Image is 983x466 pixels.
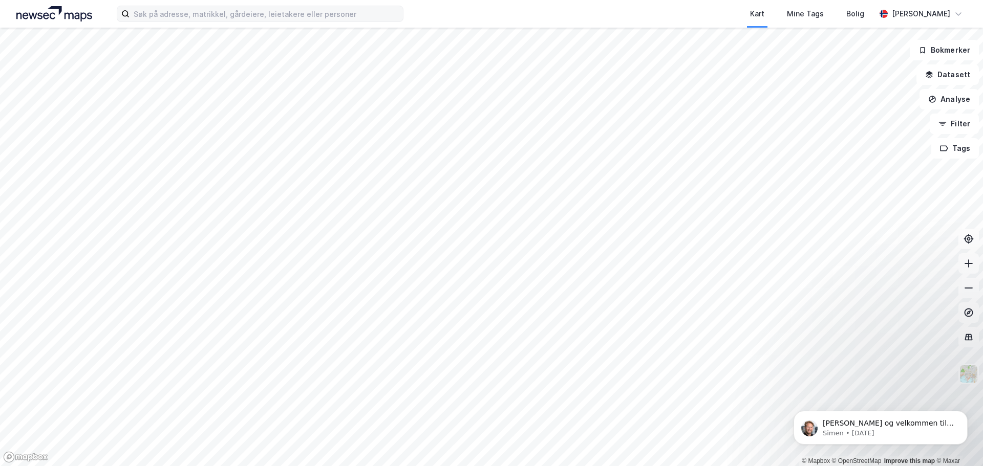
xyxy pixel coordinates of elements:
div: Mine Tags [787,8,824,20]
a: Mapbox [802,457,830,464]
button: Tags [931,138,979,159]
a: Improve this map [884,457,935,464]
button: Datasett [916,64,979,85]
button: Bokmerker [910,40,979,60]
button: Analyse [920,89,979,109]
div: Kart [750,8,764,20]
img: logo.a4113a55bc3d86da70a041830d287a7e.svg [16,6,92,21]
iframe: Intercom notifications message [778,389,983,461]
a: Mapbox homepage [3,451,48,463]
div: [PERSON_NAME] [892,8,950,20]
input: Søk på adresse, matrikkel, gårdeiere, leietakere eller personer [130,6,403,21]
button: Filter [930,114,979,134]
div: Bolig [846,8,864,20]
img: Z [959,364,978,384]
a: OpenStreetMap [832,457,882,464]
